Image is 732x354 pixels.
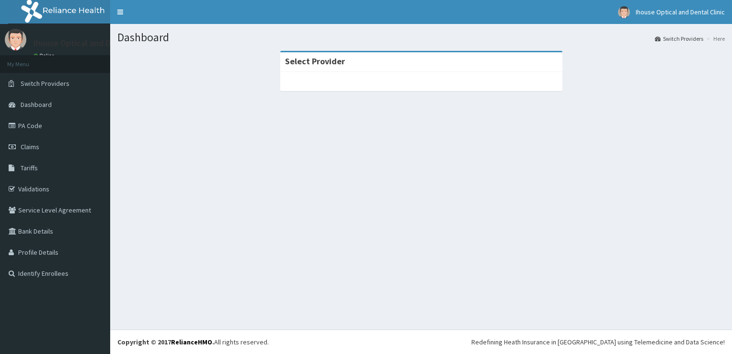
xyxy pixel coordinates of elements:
strong: Select Provider [285,56,345,67]
div: Redefining Heath Insurance in [GEOGRAPHIC_DATA] using Telemedicine and Data Science! [471,337,725,347]
h1: Dashboard [117,31,725,44]
img: User Image [5,29,26,50]
li: Here [704,35,725,43]
span: Tariffs [21,164,38,172]
footer: All rights reserved. [110,330,732,354]
a: RelianceHMO [171,338,212,346]
span: Switch Providers [21,79,69,88]
p: Ihouse Optical and Dental Clinic [34,39,153,47]
span: Claims [21,142,39,151]
strong: Copyright © 2017 . [117,338,214,346]
span: Dashboard [21,100,52,109]
img: User Image [618,6,630,18]
span: Ihouse Optical and Dental Clinic [636,8,725,16]
a: Switch Providers [655,35,703,43]
a: Online [34,52,57,59]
